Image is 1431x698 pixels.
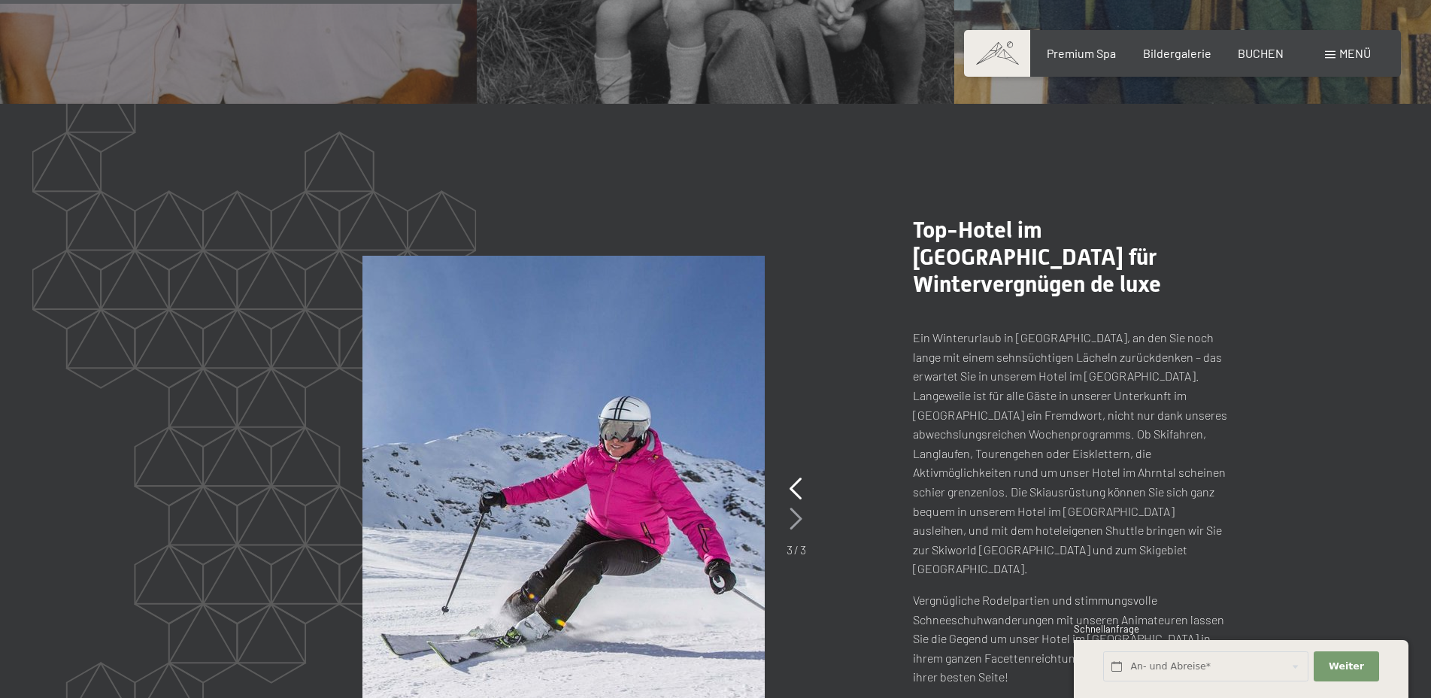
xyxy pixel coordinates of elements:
[913,217,1161,297] span: Top-Hotel im [GEOGRAPHIC_DATA] für Wintervergnügen de luxe
[1047,46,1116,60] a: Premium Spa
[1238,46,1284,60] a: BUCHEN
[1314,651,1378,682] button: Weiter
[800,542,806,557] span: 3
[1143,46,1211,60] a: Bildergalerie
[794,542,799,557] span: /
[913,590,1229,687] p: Vergnügliche Rodelpartien und stimmungsvolle Schneeschuhwanderungen mit unseren Animateuren lasse...
[913,328,1229,578] p: Ein Winterurlaub in [GEOGRAPHIC_DATA], an den Sie noch lange mit einem sehnsüchtigen Lächeln zurü...
[1074,623,1139,635] span: Schnellanfrage
[1329,660,1364,673] span: Weiter
[787,542,793,557] span: 3
[1339,46,1371,60] span: Menü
